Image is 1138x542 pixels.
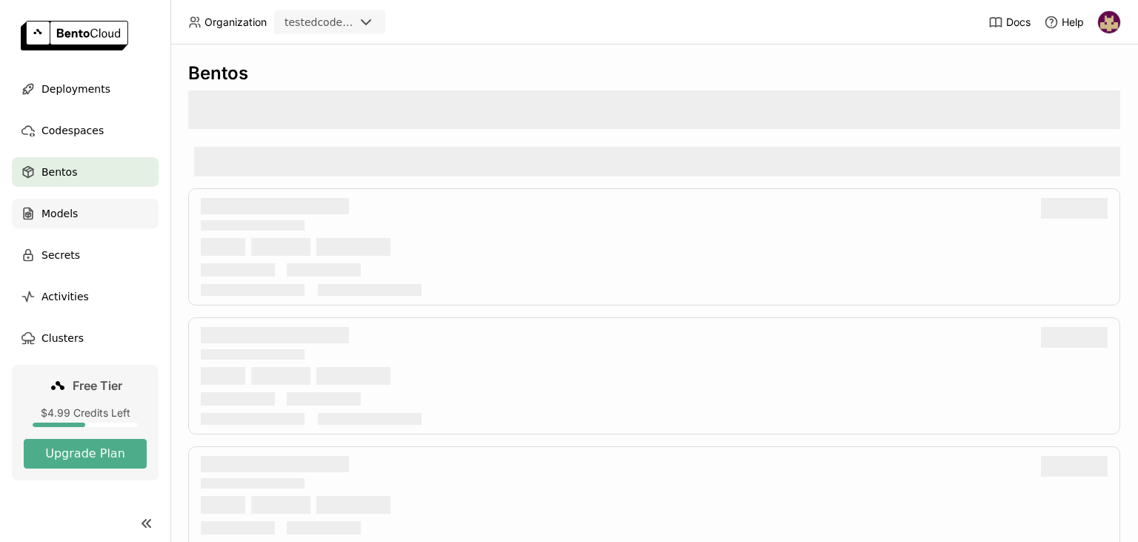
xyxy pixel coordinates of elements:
div: Help [1044,15,1084,30]
span: Help [1062,16,1084,29]
span: Organization [204,16,267,29]
img: logo [21,21,128,50]
span: Secrets [41,246,80,264]
button: Upgrade Plan [24,439,147,469]
a: Models [12,199,159,228]
a: Docs [988,15,1031,30]
span: Codespaces [41,122,104,139]
a: Codespaces [12,116,159,145]
a: Deployments [12,74,159,104]
div: testedcodeployment [284,15,354,30]
span: Free Tier [73,378,122,393]
div: Bentos [188,62,1120,85]
span: Docs [1006,16,1031,29]
span: Deployments [41,80,110,98]
img: Hélio Júnior [1098,11,1120,33]
a: Activities [12,282,159,311]
span: Activities [41,288,89,305]
a: Bentos [12,157,159,187]
a: Free Tier$4.99 Credits LeftUpgrade Plan [12,365,159,480]
span: Clusters [41,329,84,347]
input: Selected testedcodeployment. [356,16,357,30]
a: Secrets [12,240,159,270]
span: Models [41,205,78,222]
a: Clusters [12,323,159,353]
span: Bentos [41,163,77,181]
div: $4.99 Credits Left [24,406,147,420]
